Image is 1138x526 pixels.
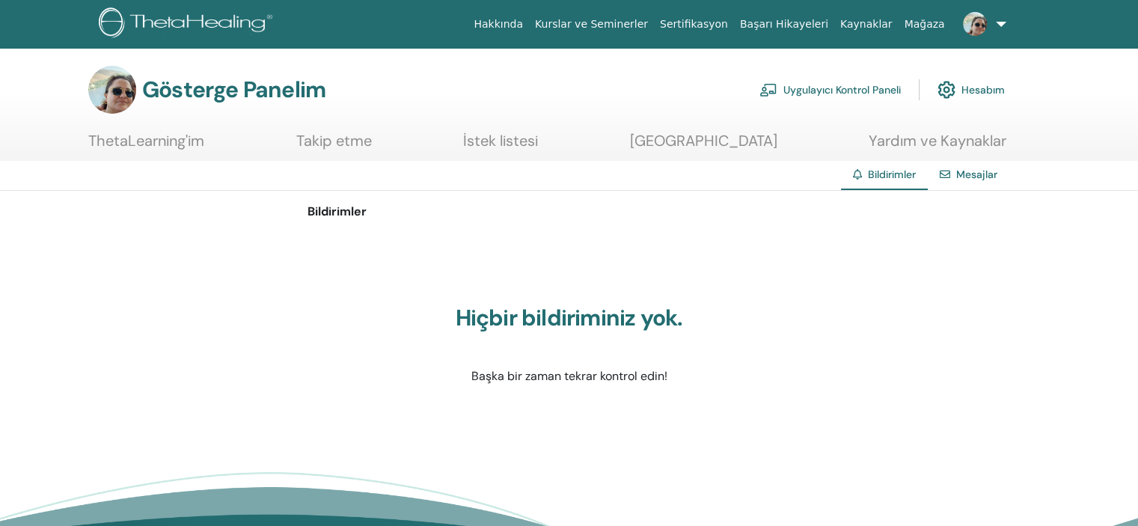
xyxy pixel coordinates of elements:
a: [GEOGRAPHIC_DATA] [630,132,777,161]
a: Mağaza [898,10,950,38]
a: Takip etme [296,132,372,161]
img: default.jpg [963,12,987,36]
a: İstek listesi [463,132,538,161]
font: Kaynaklar [840,18,893,30]
font: Başarı Hikayeleri [740,18,828,30]
font: Bildirimler [868,168,916,181]
img: default.jpg [88,66,136,114]
font: ThetaLearning'im [88,131,204,150]
a: Yardım ve Kaynaklar [869,132,1006,161]
img: chalkboard-teacher.svg [759,83,777,97]
img: logo.png [99,7,278,41]
font: Uygulayıcı Kontrol Paneli [783,84,901,97]
font: Sertifikasyon [660,18,728,30]
a: Hakkında [468,10,529,38]
font: Takip etme [296,131,372,150]
a: Hesabım [937,73,1005,106]
a: Mesajlar [956,168,997,181]
font: İstek listesi [463,131,538,150]
font: Başka bir zaman tekrar kontrol edin! [471,368,667,384]
a: Sertifikasyon [654,10,734,38]
a: Kurslar ve Seminerler [529,10,654,38]
font: Hesabım [961,84,1005,97]
font: Mağaza [904,18,944,30]
a: ThetaLearning'im [88,132,204,161]
font: Kurslar ve Seminerler [535,18,648,30]
font: Hiçbir bildiriminiz yok. [456,303,683,332]
a: Uygulayıcı Kontrol Paneli [759,73,901,106]
img: cog.svg [937,77,955,103]
font: [GEOGRAPHIC_DATA] [630,131,777,150]
a: Başarı Hikayeleri [734,10,834,38]
font: Yardım ve Kaynaklar [869,131,1006,150]
font: Hakkında [474,18,523,30]
font: Bildirimler [308,204,367,219]
font: Gösterge Panelim [142,75,325,104]
a: Kaynaklar [834,10,899,38]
